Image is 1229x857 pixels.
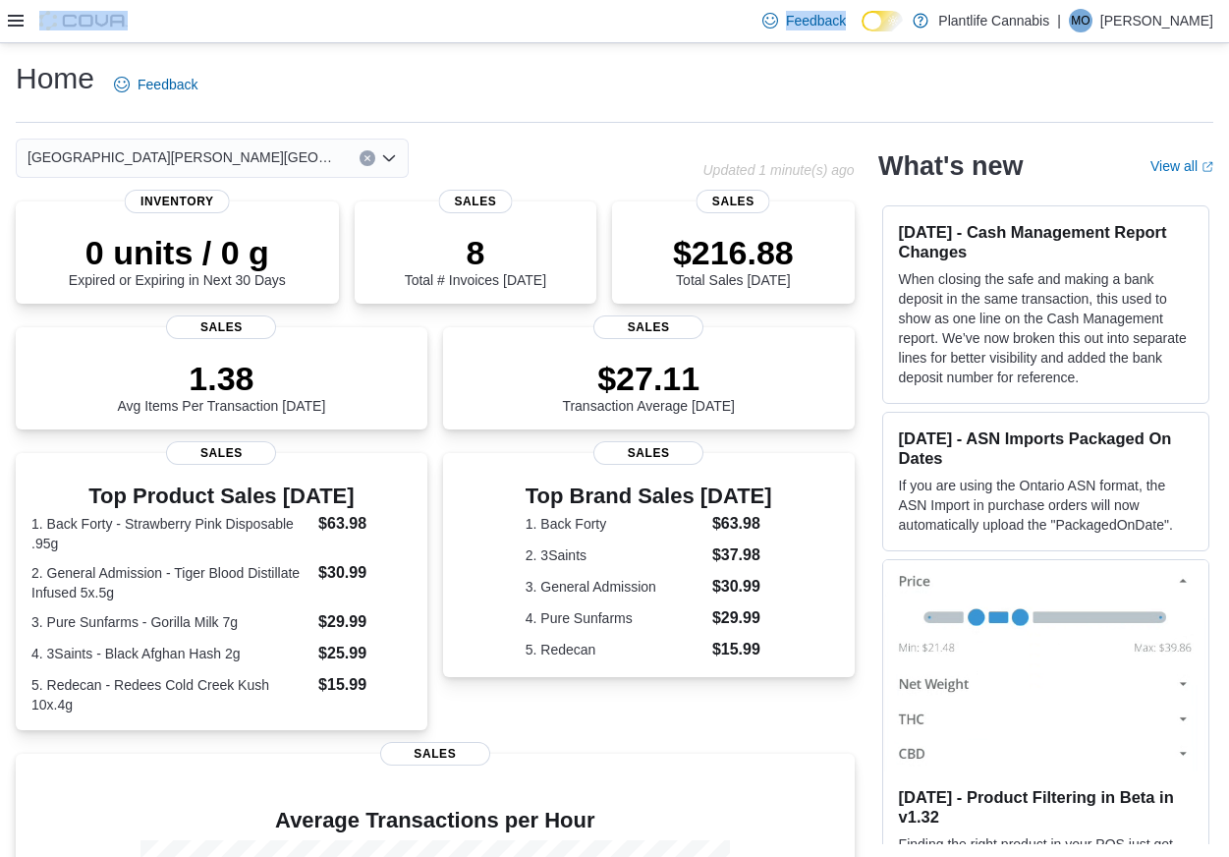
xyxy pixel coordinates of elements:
[138,75,197,94] span: Feedback
[526,608,704,628] dt: 4. Pure Sunfarms
[31,485,412,508] h3: Top Product Sales [DATE]
[381,150,397,166] button: Open list of options
[938,9,1049,32] p: Plantlife Cannabis
[712,575,772,599] dd: $30.99
[117,359,325,398] p: 1.38
[125,190,230,213] span: Inventory
[712,638,772,661] dd: $15.99
[1150,158,1213,174] a: View allExternal link
[862,11,903,31] input: Dark Mode
[878,150,1023,182] h2: What's new
[31,563,310,602] dt: 2. General Admission - Tiger Blood Distillate Infused 5x.5g
[593,315,703,339] span: Sales
[526,577,704,597] dt: 3. General Admission
[562,359,735,398] p: $27.11
[1069,9,1092,32] div: Micah Organ
[697,190,770,213] span: Sales
[31,644,310,663] dt: 4. 3Saints - Black Afghan Hash 2g
[899,269,1193,387] p: When closing the safe and making a bank deposit in the same transaction, this used to show as one...
[438,190,512,213] span: Sales
[69,233,286,288] div: Expired or Expiring in Next 30 Days
[593,441,703,465] span: Sales
[712,543,772,567] dd: $37.98
[106,65,205,104] a: Feedback
[1100,9,1213,32] p: [PERSON_NAME]
[754,1,854,40] a: Feedback
[318,642,412,665] dd: $25.99
[31,809,839,832] h4: Average Transactions per Hour
[562,359,735,414] div: Transaction Average [DATE]
[1071,9,1089,32] span: MO
[318,561,412,585] dd: $30.99
[318,512,412,536] dd: $63.98
[31,612,310,632] dt: 3. Pure Sunfarms - Gorilla Milk 7g
[1057,9,1061,32] p: |
[360,150,375,166] button: Clear input
[318,673,412,697] dd: $15.99
[526,485,772,508] h3: Top Brand Sales [DATE]
[166,315,276,339] span: Sales
[117,359,325,414] div: Avg Items Per Transaction [DATE]
[862,31,863,32] span: Dark Mode
[69,233,286,272] p: 0 units / 0 g
[673,233,794,272] p: $216.88
[405,233,546,272] p: 8
[899,222,1193,261] h3: [DATE] - Cash Management Report Changes
[786,11,846,30] span: Feedback
[673,233,794,288] div: Total Sales [DATE]
[405,233,546,288] div: Total # Invoices [DATE]
[318,610,412,634] dd: $29.99
[526,545,704,565] dt: 2. 3Saints
[702,162,854,178] p: Updated 1 minute(s) ago
[526,514,704,534] dt: 1. Back Forty
[16,59,94,98] h1: Home
[899,787,1193,827] h3: [DATE] - Product Filtering in Beta in v1.32
[31,675,310,714] dt: 5. Redecan - Redees Cold Creek Kush 10x.4g
[712,512,772,536] dd: $63.98
[526,640,704,659] dt: 5. Redecan
[39,11,128,30] img: Cova
[899,428,1193,468] h3: [DATE] - ASN Imports Packaged On Dates
[166,441,276,465] span: Sales
[31,514,310,553] dt: 1. Back Forty - Strawberry Pink Disposable .95g
[1201,161,1213,173] svg: External link
[712,606,772,630] dd: $29.99
[380,742,490,766] span: Sales
[28,145,340,169] span: [GEOGRAPHIC_DATA][PERSON_NAME][GEOGRAPHIC_DATA]
[899,476,1193,535] p: If you are using the Ontario ASN format, the ASN Import in purchase orders will now automatically...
